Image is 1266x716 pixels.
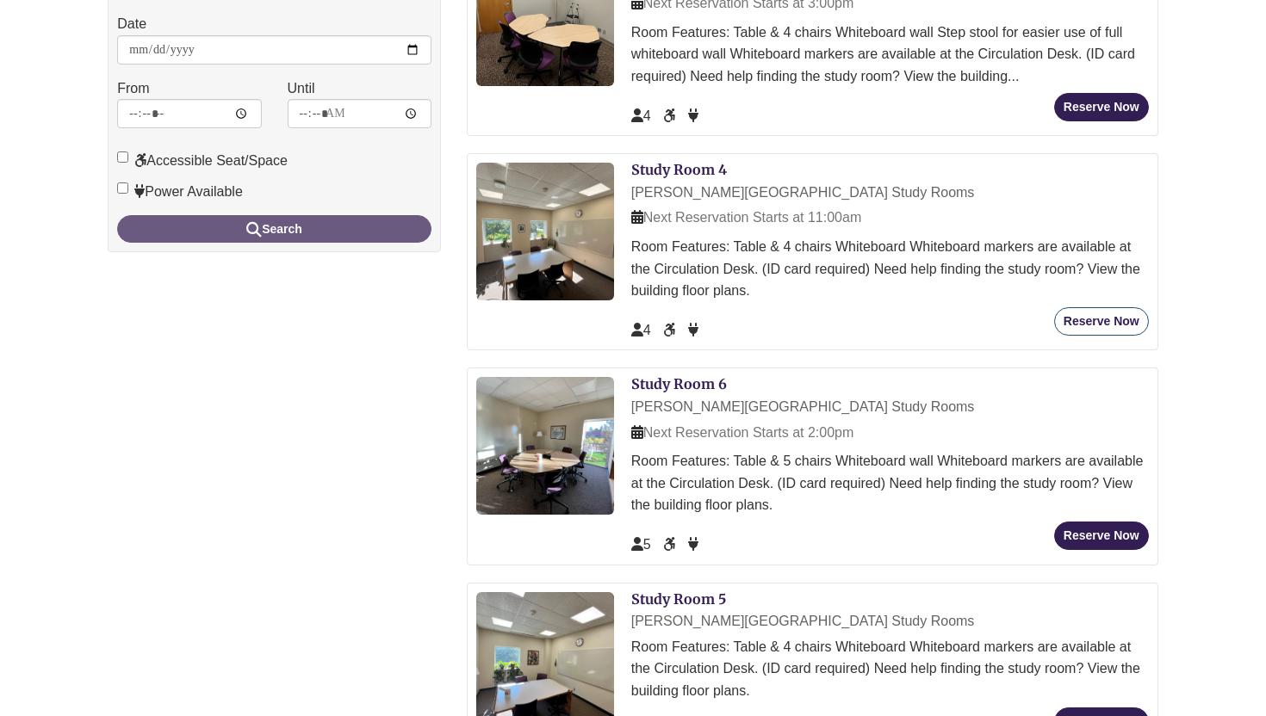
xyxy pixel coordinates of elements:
[631,590,726,608] a: Study Room 5
[631,636,1149,702] div: Room Features: Table & 4 chairs Whiteboard Whiteboard markers are available at the Circulation De...
[1054,93,1149,121] button: Reserve Now
[631,22,1149,88] div: Room Features: Table & 4 chairs Whiteboard wall Step stool for easier use of full whiteboard wall...
[663,537,679,552] span: Accessible Seat/Space
[688,537,698,552] span: Power Available
[663,323,679,337] span: Accessible Seat/Space
[117,151,128,163] input: Accessible Seat/Space
[117,215,431,243] button: Search
[688,108,698,123] span: Power Available
[117,150,288,172] label: Accessible Seat/Space
[476,377,614,515] img: Study Room 6
[117,182,128,194] input: Power Available
[117,13,146,35] label: Date
[688,323,698,337] span: Power Available
[631,210,861,225] span: Next Reservation Starts at 11:00am
[631,182,1149,204] div: [PERSON_NAME][GEOGRAPHIC_DATA] Study Rooms
[663,108,679,123] span: Accessible Seat/Space
[117,181,243,203] label: Power Available
[631,396,1149,418] div: [PERSON_NAME][GEOGRAPHIC_DATA] Study Rooms
[631,610,1149,633] div: [PERSON_NAME][GEOGRAPHIC_DATA] Study Rooms
[1054,307,1149,336] button: Reserve Now
[631,161,727,178] a: Study Room 4
[631,323,651,337] span: The capacity of this space
[117,77,149,100] label: From
[476,163,614,300] img: Study Room 4
[631,108,651,123] span: The capacity of this space
[631,236,1149,302] div: Room Features: Table & 4 chairs Whiteboard Whiteboard markers are available at the Circulation De...
[631,375,727,392] a: Study Room 6
[631,537,651,552] span: The capacity of this space
[631,450,1149,516] div: Room Features: Table & 5 chairs Whiteboard wall Whiteboard markers are available at the Circulati...
[1054,522,1149,550] button: Reserve Now
[288,77,315,100] label: Until
[631,425,854,440] span: Next Reservation Starts at 2:00pm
